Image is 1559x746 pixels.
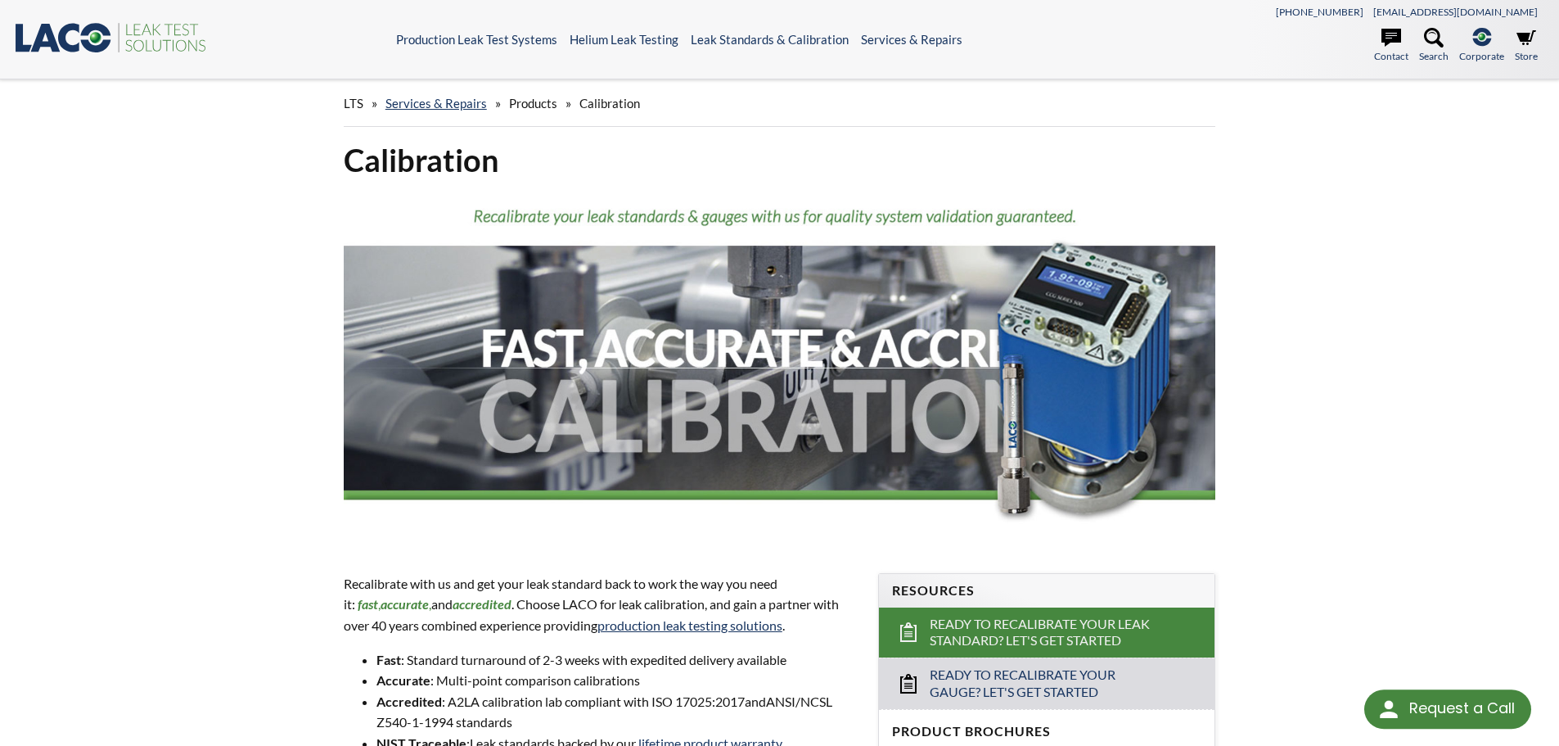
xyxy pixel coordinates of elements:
div: Request a Call [1409,689,1515,727]
strong: Fast [376,652,401,667]
span: ISO 17025:2017 [651,694,745,709]
a: [PHONE_NUMBER] [1276,6,1363,18]
span: Ready to Recalibrate Your Gauge? Let's Get Started [930,667,1166,701]
strong: Accurate [376,672,430,688]
a: [EMAIL_ADDRESS][DOMAIN_NAME] [1373,6,1538,18]
a: Search [1419,28,1449,64]
p: Recalibrate with us and get your leak standard back to work the way you need it: and . Choose LAC... [344,573,859,636]
li: : Multi-point comparison calibrations [376,670,859,691]
span: , , [355,596,431,612]
span: LTS [344,96,363,111]
div: » » » [344,80,1216,127]
h4: Product Brochures [892,723,1201,740]
a: Services & Repairs [385,96,487,111]
span: Corporate [1459,48,1504,64]
h4: Resources [892,582,1201,599]
a: production leak testing solutions [597,617,782,633]
strong: Accredited [376,694,442,709]
span: and [745,694,766,709]
a: Ready to Recalibrate Your Gauge? Let's Get Started [879,658,1214,709]
span: Calibration [579,96,640,111]
h1: Calibration [344,140,1216,180]
em: accredited [453,596,511,612]
span: Ready to Recalibrate Your Leak Standard? Let's Get Started [930,616,1166,650]
em: fast [358,596,378,612]
a: Helium Leak Testing [570,32,678,47]
li: : A2LA calibration lab compliant with standards [376,691,859,733]
a: Services & Repairs [861,32,962,47]
img: Fast, Accurate & Accredited Calibration header [344,193,1216,542]
li: : Standard turnaround of 2-3 weeks with expedited delivery available [376,649,859,671]
a: Production Leak Test Systems [396,32,557,47]
a: Contact [1374,28,1408,64]
div: Request a Call [1364,689,1531,729]
span: Products [509,96,557,111]
img: round button [1376,696,1402,722]
a: Ready to Recalibrate Your Leak Standard? Let's Get Started [879,608,1214,658]
a: Leak Standards & Calibration [691,32,849,47]
em: accurate [381,596,429,612]
a: Store [1515,28,1538,64]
